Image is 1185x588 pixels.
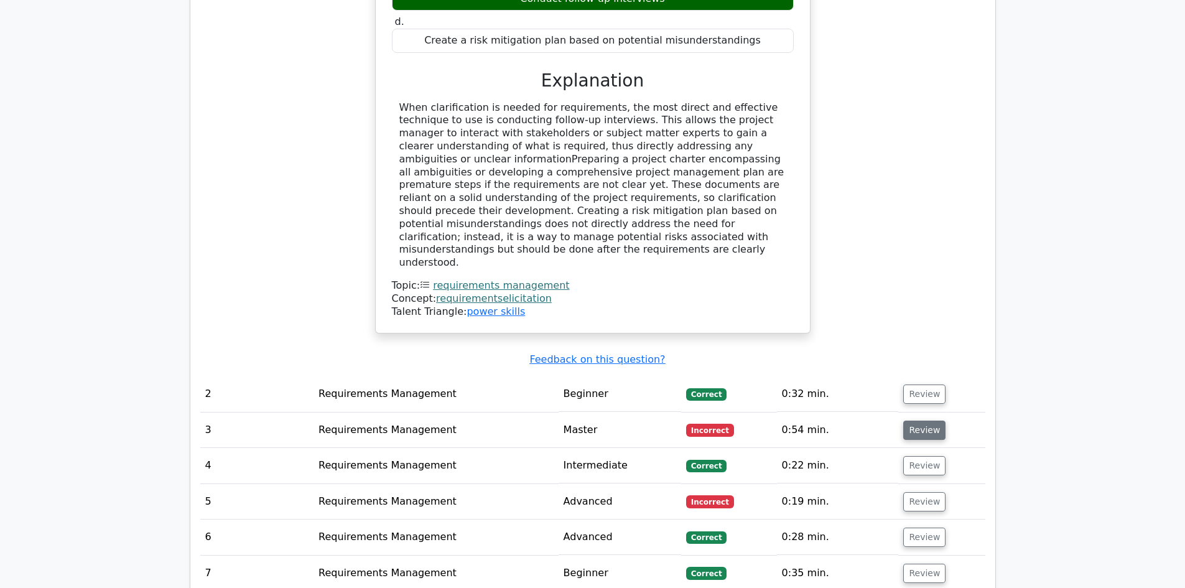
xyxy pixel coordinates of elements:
[686,388,727,401] span: Correct
[777,520,899,555] td: 0:28 min.
[903,492,946,511] button: Review
[392,279,794,292] div: Topic:
[559,448,681,483] td: Intermediate
[433,279,569,291] a: requirements management
[686,424,734,436] span: Incorrect
[686,495,734,508] span: Incorrect
[399,101,786,269] div: When clarification is needed for requirements, the most direct and effective technique to use is ...
[200,413,314,448] td: 3
[392,292,794,306] div: Concept:
[529,353,665,365] a: Feedback on this question?
[399,70,786,91] h3: Explanation
[392,279,794,318] div: Talent Triangle:
[314,520,559,555] td: Requirements Management
[314,376,559,412] td: Requirements Management
[392,29,794,53] div: Create a risk mitigation plan based on potential misunderstandings
[903,385,946,404] button: Review
[903,421,946,440] button: Review
[314,448,559,483] td: Requirements Management
[559,413,681,448] td: Master
[200,484,314,520] td: 5
[777,376,899,412] td: 0:32 min.
[200,376,314,412] td: 2
[395,16,404,27] span: d.
[314,484,559,520] td: Requirements Management
[559,484,681,520] td: Advanced
[686,567,727,579] span: Correct
[686,460,727,472] span: Correct
[559,376,681,412] td: Beginner
[903,456,946,475] button: Review
[777,448,899,483] td: 0:22 min.
[200,520,314,555] td: 6
[777,484,899,520] td: 0:19 min.
[467,306,525,317] a: power skills
[777,413,899,448] td: 0:54 min.
[559,520,681,555] td: Advanced
[903,564,946,583] button: Review
[200,448,314,483] td: 4
[686,531,727,544] span: Correct
[314,413,559,448] td: Requirements Management
[903,528,946,547] button: Review
[436,292,552,304] a: requirementselicitation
